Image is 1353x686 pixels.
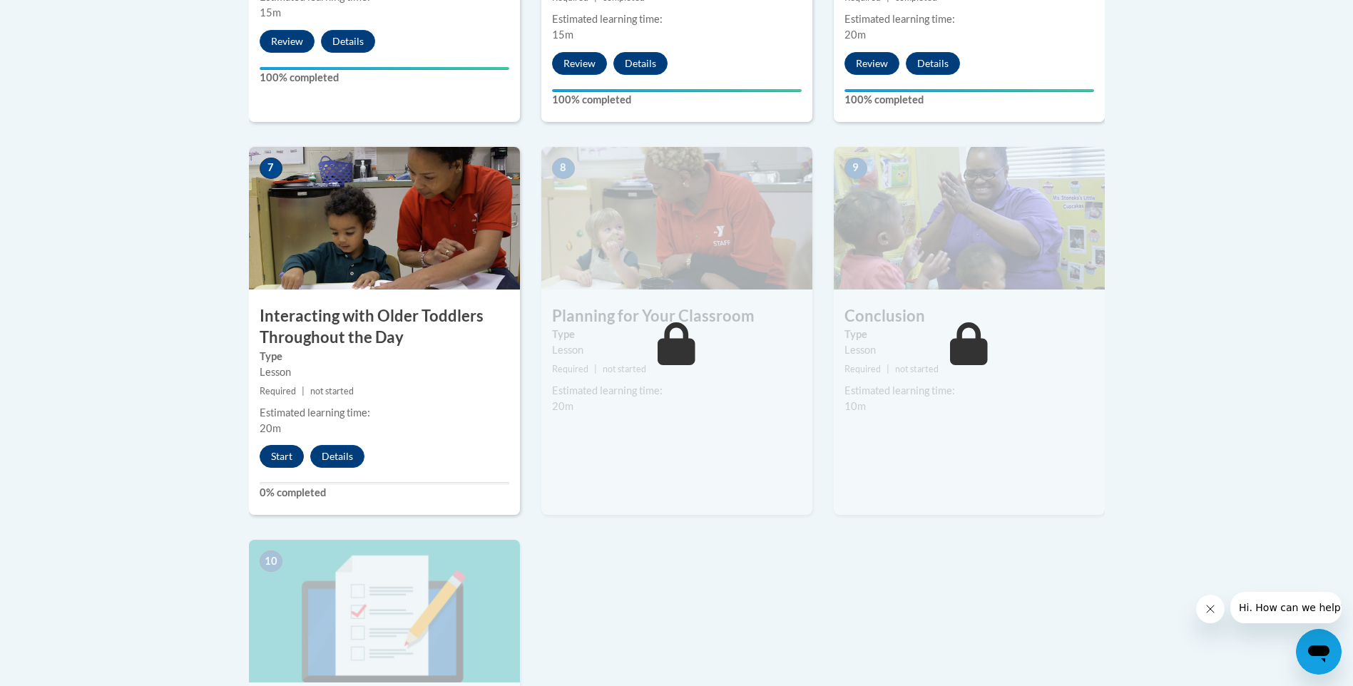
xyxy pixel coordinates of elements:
label: 100% completed [552,92,802,108]
div: Your progress [260,67,509,70]
button: Start [260,445,304,468]
h3: Planning for Your Classroom [541,305,812,327]
button: Review [844,52,899,75]
span: Required [260,386,296,396]
span: Required [844,364,881,374]
img: Course Image [249,147,520,290]
span: | [887,364,889,374]
img: Course Image [541,147,812,290]
span: | [594,364,597,374]
div: Estimated learning time: [844,383,1094,399]
div: Lesson [844,342,1094,358]
img: Course Image [249,540,520,682]
span: not started [310,386,354,396]
span: 20m [844,29,866,41]
label: Type [260,349,509,364]
span: 8 [552,158,575,179]
button: Details [613,52,668,75]
span: 10m [844,400,866,412]
div: Your progress [844,89,1094,92]
iframe: Button to launch messaging window [1296,629,1342,675]
span: not started [603,364,646,374]
img: Course Image [834,147,1105,290]
h3: Interacting with Older Toddlers Throughout the Day [249,305,520,349]
iframe: Message from company [1230,592,1342,623]
label: Type [552,327,802,342]
button: Details [321,30,375,53]
h3: Conclusion [834,305,1105,327]
span: not started [895,364,939,374]
button: Review [260,30,315,53]
span: 10 [260,551,282,572]
span: 20m [552,400,573,412]
span: Hi. How can we help? [9,10,116,21]
iframe: Close message [1196,595,1225,623]
span: 20m [260,422,281,434]
label: 100% completed [844,92,1094,108]
span: 9 [844,158,867,179]
div: Estimated learning time: [552,11,802,27]
span: | [302,386,305,396]
button: Review [552,52,607,75]
label: Type [844,327,1094,342]
label: 100% completed [260,70,509,86]
span: 15m [260,6,281,19]
span: Required [552,364,588,374]
div: Estimated learning time: [844,11,1094,27]
span: 15m [552,29,573,41]
span: 7 [260,158,282,179]
div: Lesson [552,342,802,358]
label: 0% completed [260,485,509,501]
div: Lesson [260,364,509,380]
div: Estimated learning time: [260,405,509,421]
button: Details [310,445,364,468]
button: Details [906,52,960,75]
div: Estimated learning time: [552,383,802,399]
div: Your progress [552,89,802,92]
